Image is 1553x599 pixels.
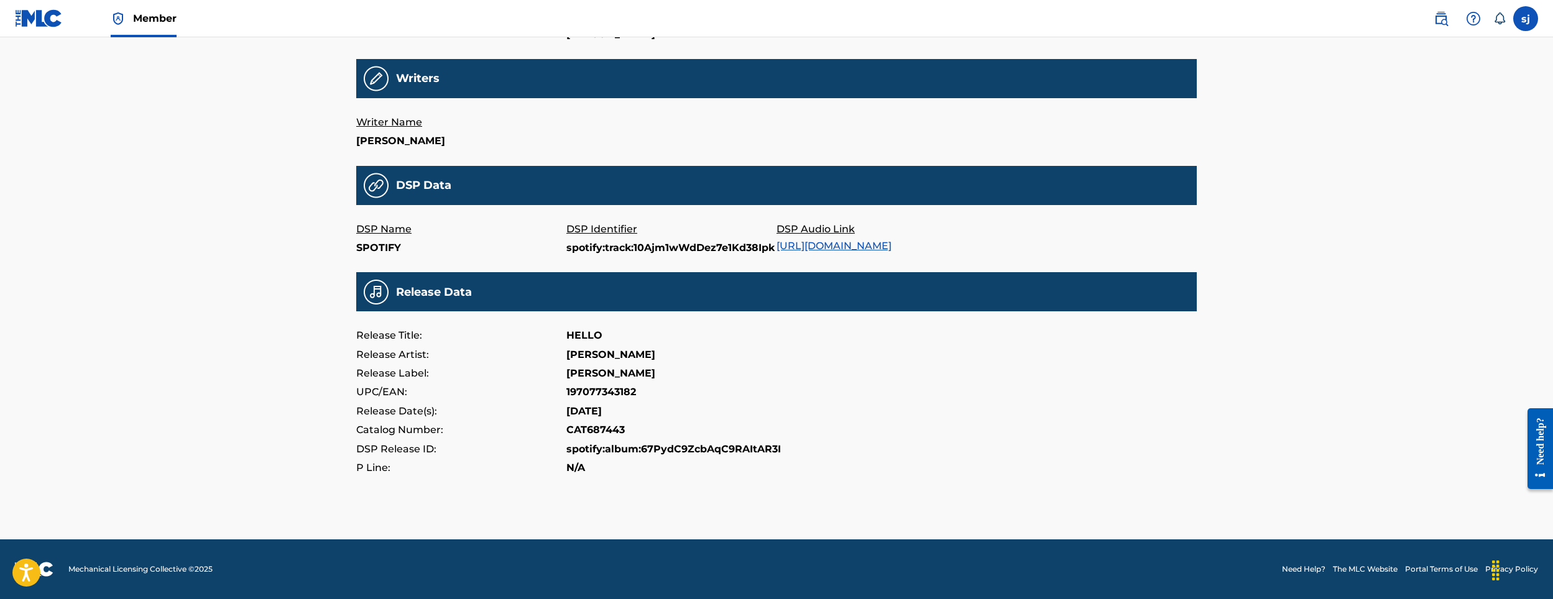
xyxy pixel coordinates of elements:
[566,220,776,239] p: DSP Identifier
[1434,11,1449,26] img: search
[1485,564,1538,575] a: Privacy Policy
[364,280,389,304] img: 75424d043b2694df37d4.png
[15,9,63,27] img: MLC Logo
[15,562,53,577] img: logo
[566,364,655,383] p: [PERSON_NAME]
[566,459,585,477] p: N/A
[356,402,566,421] p: Release Date(s):
[1486,552,1506,589] div: Glisser
[1461,6,1486,31] div: Help
[566,345,655,364] p: [PERSON_NAME]
[1493,12,1506,25] div: Notifications
[68,564,213,575] span: Mechanical Licensing Collective © 2025
[776,240,892,252] a: [URL][DOMAIN_NAME]
[1513,6,1538,31] div: User Menu
[1405,564,1478,575] a: Portal Terms of Use
[133,11,177,25] span: Member
[364,173,389,198] img: 31a9e25fa6e13e71f14b.png
[776,220,987,239] p: DSP Audio Link
[364,66,389,91] img: Recording Writers
[356,239,566,257] p: SPOTIFY
[566,326,602,345] p: HELLO
[111,11,126,26] img: Top Rightsholder
[566,440,781,459] p: spotify:album:67PydC9ZcbAqC9RAItAR3I
[396,178,451,193] h5: DSP Data
[1429,6,1454,31] a: Public Search
[356,132,566,150] p: [PERSON_NAME]
[1491,539,1553,599] iframe: Chat Widget
[356,345,566,364] p: Release Artist:
[566,239,776,257] p: spotify:track:10Ajm1wWdDez7e1Kd38Ipk
[1282,564,1325,575] a: Need Help?
[356,440,566,459] p: DSP Release ID:
[1333,564,1398,575] a: The MLC Website
[356,220,566,239] p: DSP Name
[566,402,602,421] p: [DATE]
[396,71,440,86] h5: Writers
[1518,399,1553,499] iframe: Resource Center
[1466,11,1481,26] img: help
[356,326,566,345] p: Release Title:
[356,113,566,132] p: Writer Name
[566,421,625,439] p: CAT687443
[356,383,566,401] p: UPC/EAN:
[356,421,566,439] p: Catalog Number:
[356,459,566,477] p: P Line:
[1491,539,1553,599] div: Widget de chat
[566,383,636,401] p: 197077343182
[356,364,566,383] p: Release Label:
[396,285,472,299] h5: Release Data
